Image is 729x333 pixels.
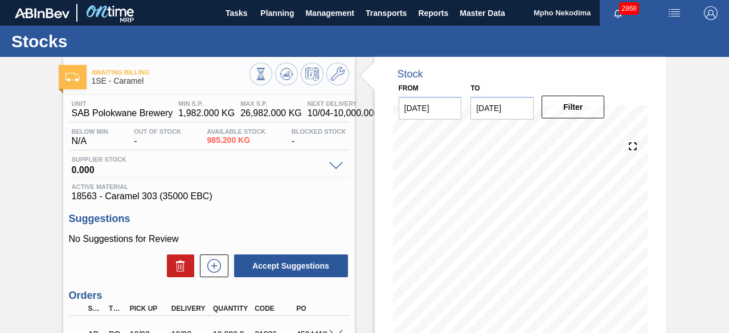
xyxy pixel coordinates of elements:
div: Pick up [127,305,172,313]
div: Delivery [169,305,214,313]
button: Filter [542,96,605,118]
span: 0.000 [72,163,323,174]
span: 26,982.000 KG [240,108,302,118]
div: Quantity [210,305,255,313]
span: Blocked Stock [292,128,346,135]
span: Unit [72,100,173,107]
input: mm/dd/yyyy [399,97,462,120]
span: Available Stock [207,128,266,135]
span: MAX S.P. [240,100,302,107]
div: N/A [69,128,111,146]
div: Step [85,305,105,313]
span: SAB Polokwane Brewery [72,108,173,118]
img: Ícone [65,73,80,81]
span: Management [305,6,354,20]
span: Master Data [460,6,505,20]
span: 1SE - Caramel [92,77,249,85]
span: Out Of Stock [134,128,181,135]
button: Go to Master Data / General [326,63,349,85]
span: 1,982.000 KG [178,108,235,118]
h3: Orders [69,290,349,302]
span: Reports [418,6,448,20]
span: 985.200 KG [207,136,266,145]
div: Delete Suggestions [161,254,194,277]
span: Supplier Stock [72,156,323,163]
button: Update Chart [275,63,298,85]
span: Awaiting Billing [92,69,249,76]
label: to [470,84,480,92]
div: - [131,128,184,146]
input: mm/dd/yyyy [470,97,534,120]
span: Next Delivery [308,100,392,107]
div: New suggestion [194,254,228,277]
span: MIN S.P. [178,100,235,107]
label: From [399,84,419,92]
span: Transports [366,6,407,20]
span: 10/04 - 10,000.000 KG [308,108,392,118]
div: Type [106,305,126,313]
p: No Suggestions for Review [69,234,349,244]
span: Tasks [224,6,249,20]
span: 18563 - Caramel 303 (35000 EBC) [72,191,346,202]
button: Stocks Overview [249,63,272,85]
div: - [289,128,349,146]
h3: Suggestions [69,213,349,225]
button: Accept Suggestions [234,254,348,277]
button: Notifications [600,5,636,21]
div: Stock [398,68,423,80]
span: Below Min [72,128,108,135]
div: Accept Suggestions [228,253,349,278]
span: 2868 [619,2,639,15]
button: Schedule Inventory [301,63,323,85]
img: Logout [704,6,718,20]
img: TNhmsLtSVTkK8tSr43FrP2fwEKptu5GPRR3wAAAABJRU5ErkJggg== [15,8,69,18]
img: userActions [667,6,681,20]
div: Code [252,305,297,313]
div: PO [293,305,338,313]
span: Planning [260,6,294,20]
span: Active Material [72,183,346,190]
h1: Stocks [11,35,214,48]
